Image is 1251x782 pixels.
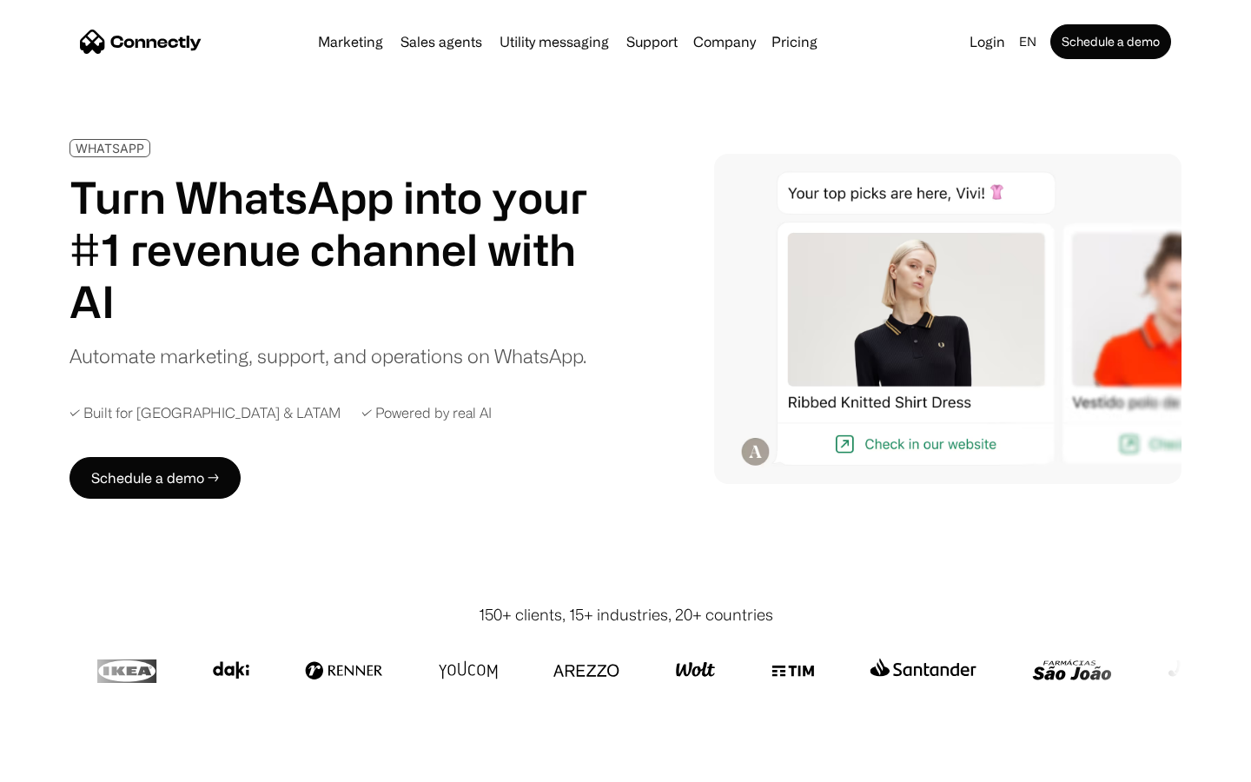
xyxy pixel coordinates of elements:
[17,750,104,776] aside: Language selected: English
[311,35,390,49] a: Marketing
[963,30,1012,54] a: Login
[479,603,773,626] div: 150+ clients, 15+ industries, 20+ countries
[69,341,586,370] div: Automate marketing, support, and operations on WhatsApp.
[69,405,341,421] div: ✓ Built for [GEOGRAPHIC_DATA] & LATAM
[394,35,489,49] a: Sales agents
[764,35,824,49] a: Pricing
[619,35,685,49] a: Support
[76,142,144,155] div: WHATSAPP
[493,35,616,49] a: Utility messaging
[1050,24,1171,59] a: Schedule a demo
[69,457,241,499] a: Schedule a demo →
[69,171,608,328] h1: Turn WhatsApp into your #1 revenue channel with AI
[35,752,104,776] ul: Language list
[693,30,756,54] div: Company
[1019,30,1036,54] div: en
[361,405,492,421] div: ✓ Powered by real AI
